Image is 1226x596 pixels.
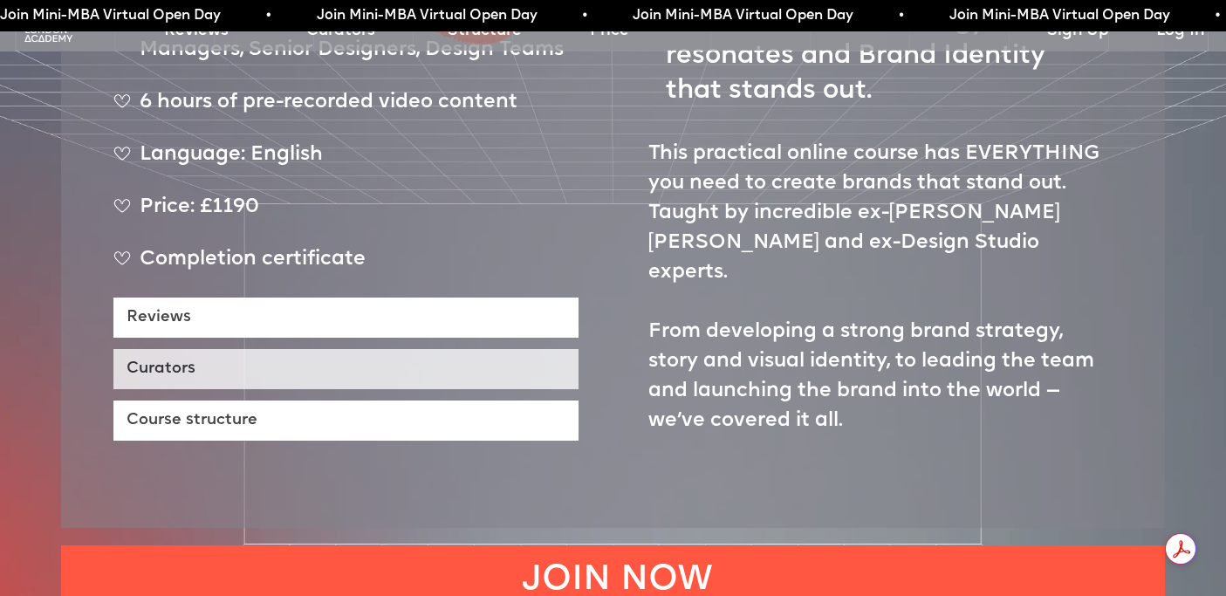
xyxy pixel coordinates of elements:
[113,140,579,184] div: Language: English
[1215,3,1220,28] span: •
[898,3,903,28] span: •
[113,349,579,389] a: Curators
[590,19,629,44] a: Price
[448,19,522,44] a: Structure
[113,401,579,441] a: Course structure
[1156,19,1204,44] a: Log In
[306,19,375,44] a: Curators
[265,3,271,28] span: •
[164,19,229,44] a: Reviews
[1047,19,1109,44] a: Sign Up
[113,88,579,132] div: 6 hours of pre-recorded video content
[582,3,587,28] span: •
[113,193,579,236] div: Price: £1190
[113,245,579,289] div: Completion certificate
[113,298,579,338] a: Reviews
[648,140,1113,436] p: This practical online course has EVERYTHING you need to create brands that stand out. Taught by i...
